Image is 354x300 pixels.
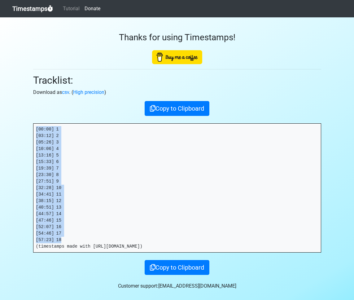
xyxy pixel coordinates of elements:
a: Timestamps [12,2,53,15]
h2: Tracklist: [33,74,321,86]
iframe: Drift Widget Chat Controller [323,269,347,293]
p: Download as . ( ) [33,89,321,96]
img: Buy Me A Coffee [152,50,202,64]
h3: Thanks for using Timestamps! [33,32,321,43]
button: Copy to Clipboard [145,101,209,116]
a: Donate [82,2,103,15]
button: Copy to Clipboard [145,260,209,275]
a: High precision [73,89,104,95]
pre: [00:00] 1 [03:12] 2 [05:26] 3 [10:06] 4 [13:16] 5 [15:33] 6 [19:39] 7 [23:30] 8 [27:51] 9 [32:28]... [33,124,321,252]
a: Tutorial [60,2,82,15]
a: csv [62,89,69,95]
